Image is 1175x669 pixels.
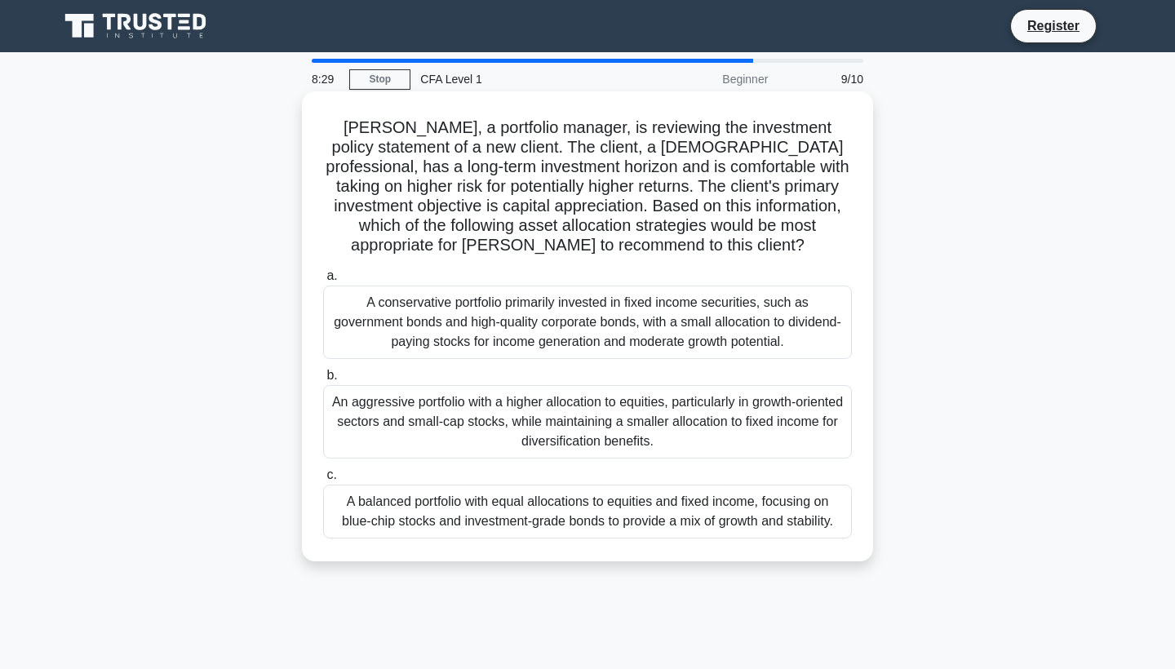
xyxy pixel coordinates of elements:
[1018,16,1089,36] a: Register
[326,368,337,382] span: b.
[326,268,337,282] span: a.
[326,467,336,481] span: c.
[323,286,852,359] div: A conservative portfolio primarily invested in fixed income securities, such as government bonds ...
[302,63,349,95] div: 8:29
[323,485,852,538] div: A balanced portfolio with equal allocations to equities and fixed income, focusing on blue-chip s...
[323,385,852,459] div: An aggressive portfolio with a higher allocation to equities, particularly in growth-oriented sec...
[410,63,635,95] div: CFA Level 1
[349,69,410,90] a: Stop
[321,117,854,256] h5: [PERSON_NAME], a portfolio manager, is reviewing the investment policy statement of a new client....
[635,63,778,95] div: Beginner
[778,63,873,95] div: 9/10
